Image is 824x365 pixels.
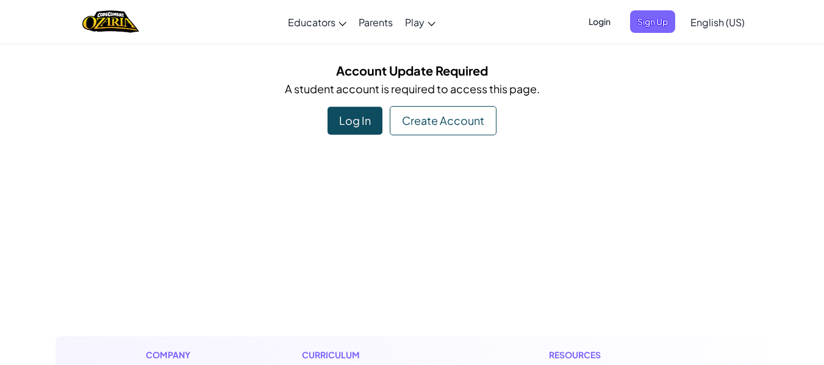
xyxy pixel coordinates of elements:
[353,5,399,38] a: Parents
[146,349,202,361] h1: Company
[399,5,442,38] a: Play
[82,9,139,34] a: Ozaria by CodeCombat logo
[549,349,679,361] h1: Resources
[405,16,425,29] span: Play
[390,106,496,135] div: Create Account
[282,5,353,38] a: Educators
[630,10,675,33] button: Sign Up
[302,349,450,361] h1: Curriculum
[684,5,751,38] a: English (US)
[65,61,760,80] h5: Account Update Required
[288,16,335,29] span: Educators
[82,9,139,34] img: Home
[690,16,745,29] span: English (US)
[65,80,760,97] p: A student account is required to access this page.
[581,10,618,33] button: Login
[328,107,382,135] div: Log In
